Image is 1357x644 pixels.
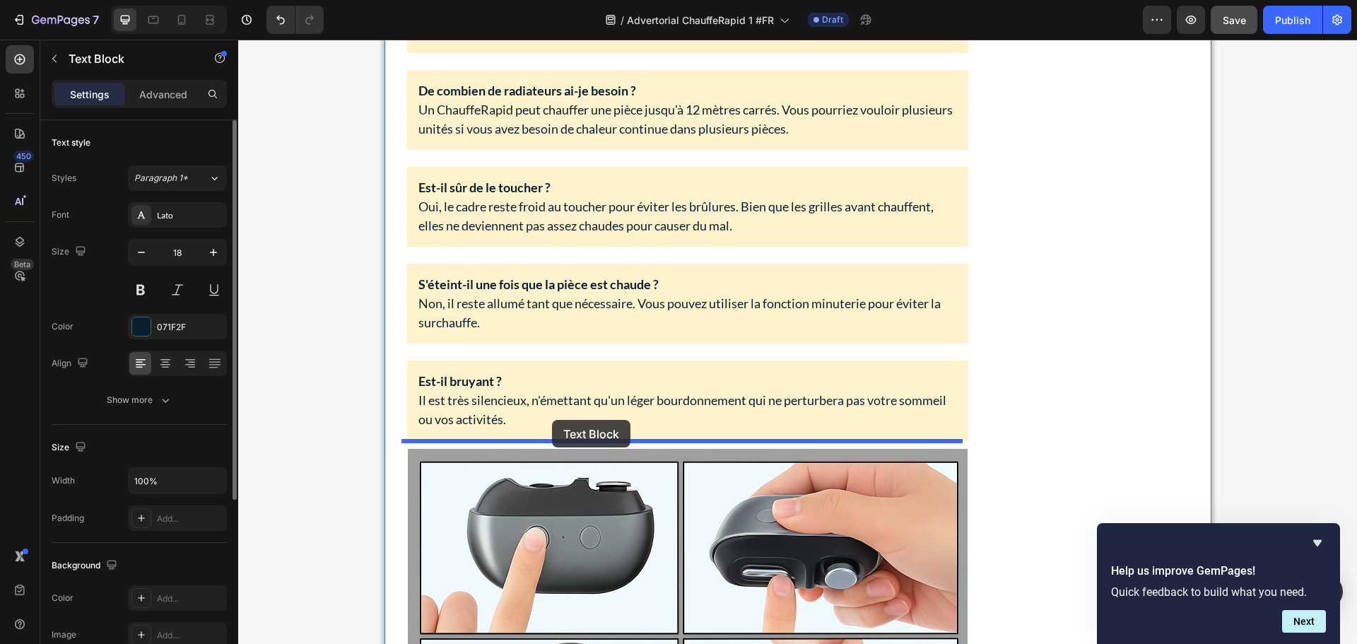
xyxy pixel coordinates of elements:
div: Lato [157,209,223,222]
span: Paragraph 1* [134,172,188,185]
span: Advertorial ChauffeRapid 1 #FR [627,13,774,28]
div: Add... [157,629,223,642]
div: Align [52,354,91,373]
div: Undo/Redo [266,6,324,34]
div: Font [52,209,69,221]
div: Text style [52,136,90,149]
div: 071F2F [157,321,223,334]
div: Styles [52,172,76,185]
button: Show more [52,387,227,413]
iframe: Design area [238,40,1357,644]
div: Background [52,556,120,575]
p: Quick feedback to build what you need. [1111,585,1326,599]
div: Add... [157,513,223,525]
p: Text Block [69,50,189,67]
input: Auto [129,468,226,493]
div: Color [52,592,74,604]
span: Draft [822,13,843,26]
p: Settings [70,87,110,102]
p: Advanced [139,87,187,102]
button: Publish [1263,6,1322,34]
h2: Help us improve GemPages! [1111,563,1326,580]
span: Save [1223,14,1246,26]
div: Show more [107,393,172,407]
button: Paragraph 1* [128,165,227,191]
div: Color [52,320,74,333]
div: Size [52,242,89,262]
button: 7 [6,6,105,34]
div: Beta [11,259,34,270]
div: Padding [52,512,84,525]
div: Publish [1275,13,1310,28]
div: 450 [13,151,34,162]
div: Size [52,438,89,457]
div: Add... [157,592,223,605]
button: Save [1211,6,1257,34]
div: Image [52,628,76,641]
p: 7 [93,11,99,28]
button: Hide survey [1309,534,1326,551]
span: / [621,13,624,28]
div: Width [52,474,75,487]
div: Help us improve GemPages! [1111,534,1326,633]
button: Next question [1282,610,1326,633]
